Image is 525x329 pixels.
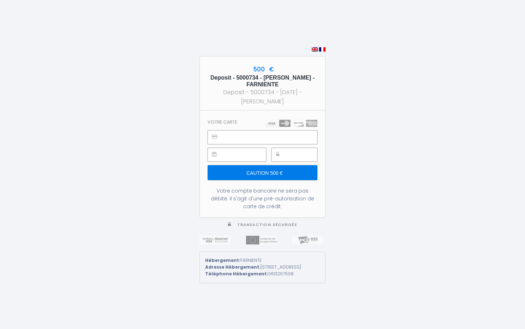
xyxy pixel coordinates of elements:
span: 500 € [251,65,274,74]
img: fr.png [319,47,326,52]
div: 0613267698 [205,271,320,277]
h3: Votre carte [208,119,237,125]
h5: Deposit - 5000734 - [PERSON_NAME] - FARNIENTE [206,74,319,88]
iframe: Cadre sécurisé pour la saisie de la date d'expiration [224,148,266,161]
span: Transaction sécurisée [237,222,297,227]
div: [STREET_ADDRESS] [205,264,320,271]
iframe: Cadre sécurisé pour la saisie du numéro de carte [224,131,317,144]
iframe: Cadre sécurisé pour la saisie du code de sécurité CVC [288,148,317,161]
div: Deposit - 5000734 - [DATE] - [PERSON_NAME] [206,88,319,106]
strong: Téléphone Hébergement: [205,271,268,277]
strong: Hébergement: [205,257,240,263]
img: en.png [312,47,318,52]
img: carts.png [266,120,317,127]
strong: Adresse Hébergement: [205,264,261,270]
div: Votre compte bancaire ne sera pas débité. Il s'agit d'une pré-autorisation de carte de crédit. [208,187,317,210]
input: Caution 500 € [208,165,317,180]
div: FARNIENTE [205,257,320,264]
